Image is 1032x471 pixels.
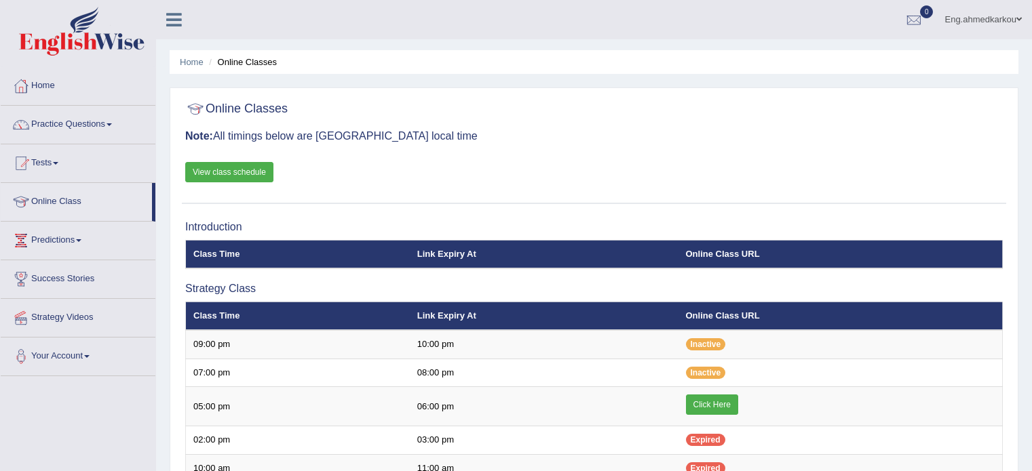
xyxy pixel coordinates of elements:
[920,5,934,18] span: 0
[185,221,1003,233] h3: Introduction
[180,57,204,67] a: Home
[686,394,738,415] a: Click Here
[185,130,1003,142] h3: All timings below are [GEOGRAPHIC_DATA] local time
[185,283,1003,295] h3: Strategy Class
[185,99,288,119] h2: Online Classes
[1,144,155,178] a: Tests
[410,426,679,455] td: 03:00 pm
[185,162,273,182] a: View class schedule
[679,240,1003,268] th: Online Class URL
[410,359,679,387] td: 08:00 pm
[186,302,410,330] th: Class Time
[410,302,679,330] th: Link Expiry At
[679,302,1003,330] th: Online Class URL
[1,106,155,140] a: Practice Questions
[1,337,155,371] a: Your Account
[186,387,410,426] td: 05:00 pm
[185,130,213,142] b: Note:
[410,330,679,359] td: 10:00 pm
[1,299,155,333] a: Strategy Videos
[686,367,726,379] span: Inactive
[686,434,725,446] span: Expired
[186,359,410,387] td: 07:00 pm
[186,330,410,359] td: 09:00 pm
[1,260,155,294] a: Success Stories
[206,56,277,68] li: Online Classes
[686,338,726,350] span: Inactive
[186,426,410,455] td: 02:00 pm
[1,183,152,217] a: Online Class
[1,222,155,255] a: Predictions
[186,240,410,268] th: Class Time
[410,387,679,426] td: 06:00 pm
[1,67,155,101] a: Home
[410,240,679,268] th: Link Expiry At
